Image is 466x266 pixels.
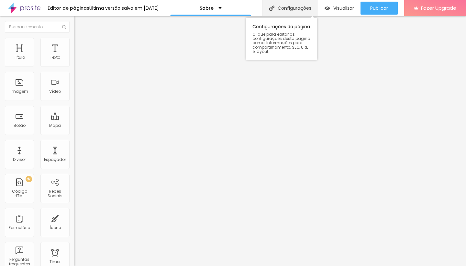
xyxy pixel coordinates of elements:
div: Botão [14,123,26,128]
div: Ícone [50,225,61,230]
div: Formulário [9,225,30,230]
div: Mapa [49,123,61,128]
iframe: Editor [74,16,466,266]
span: Fazer Upgrade [421,5,456,11]
div: Timer [50,260,61,264]
img: Icone [269,6,274,11]
span: Clique para editar as configurações desta página como: Informações para compartilhamento, SEO, UR... [252,32,311,54]
button: Visualizar [318,2,361,15]
div: Imagem [11,89,28,94]
div: Configurações da página [246,18,317,60]
span: Publicar [370,6,388,11]
div: Título [14,55,25,60]
div: Divisor [13,157,26,162]
div: Código HTML [6,189,32,199]
div: Espaçador [44,157,66,162]
div: Redes Sociais [42,189,68,199]
p: Sobre [200,6,214,10]
span: Visualizar [333,6,354,11]
input: Buscar elemento [5,21,70,33]
img: view-1.svg [325,6,330,11]
div: Texto [50,55,60,60]
div: Última versão salva em [DATE] [89,6,159,10]
button: Publicar [361,2,398,15]
img: Icone [62,25,66,29]
div: Vídeo [49,89,61,94]
div: Editor de páginas [44,6,89,10]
